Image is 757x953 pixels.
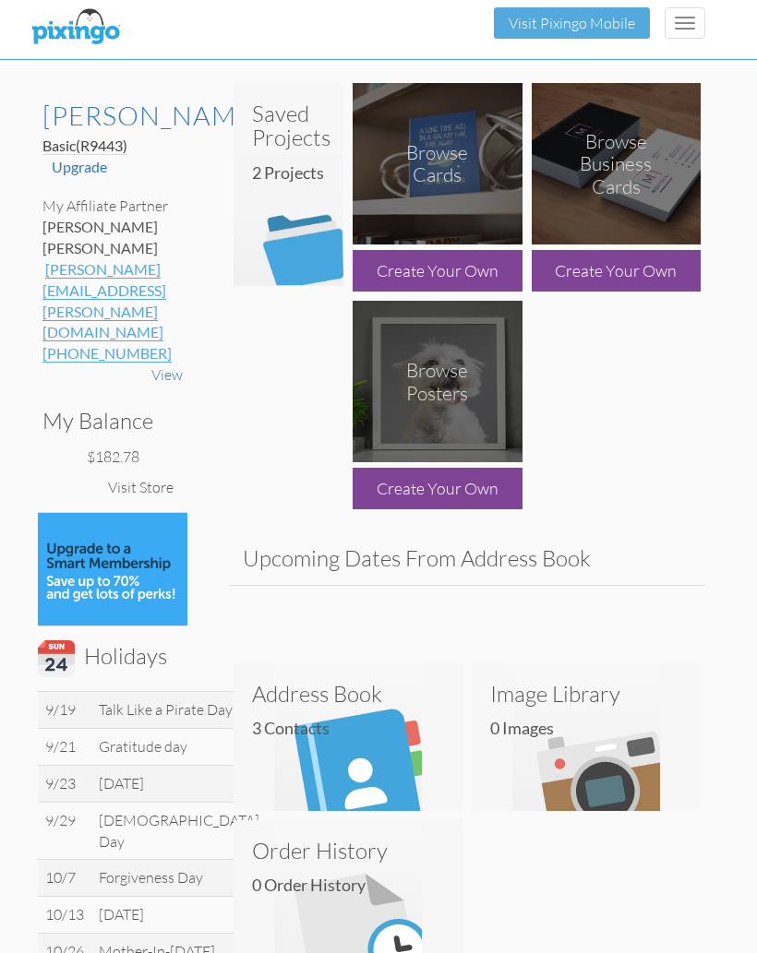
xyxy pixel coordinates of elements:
h4: 0 Order History [252,876,458,895]
img: pixingo logo [27,5,125,51]
h4: 2 Projects [252,164,339,183]
h3: Address Book [252,682,444,706]
h3: Holidays [38,640,174,677]
td: 9/21 [38,729,91,766]
h3: My Balance [42,409,169,433]
td: Gratitude day [91,729,267,766]
img: browse-posters.png [353,301,523,462]
img: address-book.svg [234,663,463,811]
h3: Image Library [490,682,682,706]
img: saved-projects2.png [234,155,343,286]
span: [PERSON_NAME] [42,239,158,256]
div: [PERSON_NAME] [42,217,183,259]
td: 9/19 [38,692,91,729]
div: Create Your Own [353,468,523,509]
img: calendar.svg [38,640,75,677]
div: Create Your Own [353,250,523,292]
td: Talk Like a Pirate Day [91,692,267,729]
td: [DATE] [91,765,267,802]
h3: Order History [252,839,444,863]
a: Upgrade [52,158,107,175]
div: Browse Business Cards [573,129,658,198]
button: Visit Pixingo Mobile [494,7,650,39]
td: [DATE] [91,897,267,934]
div: My Affiliate Partner [42,196,183,217]
img: image-library.svg [472,663,701,811]
td: 10/7 [38,860,91,897]
td: [DEMOGRAPHIC_DATA] Day [91,802,267,860]
td: 10/13 [38,897,91,934]
td: 9/23 [38,765,91,802]
a: View [151,365,183,384]
a: Visit Pixingo Mobile [509,14,635,32]
span: (R9443) [76,137,127,154]
div: Browse Posters [395,359,480,405]
div: Create Your Own [532,250,702,292]
a: [PERSON_NAME] [42,101,183,131]
h3: Saved Projects [252,101,325,150]
img: upgrade_smart-100.jpg [38,513,187,625]
h4: 3 Contacts [252,720,458,738]
div: Browse Cards [395,141,480,187]
td: Forgiveness Day [91,860,267,897]
span: Basic [42,137,127,154]
div: Visit Store [99,468,183,507]
a: Basic(R9443) [42,137,127,155]
img: browse-business-cards.png [532,83,702,244]
h4: 0 images [490,720,696,738]
div: $182.78 [42,447,183,468]
td: 9/29 [38,802,91,860]
h3: Upcoming Dates From Address Book [243,546,691,570]
h2: [PERSON_NAME] [42,101,164,131]
img: browse-cards.png [353,83,523,244]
